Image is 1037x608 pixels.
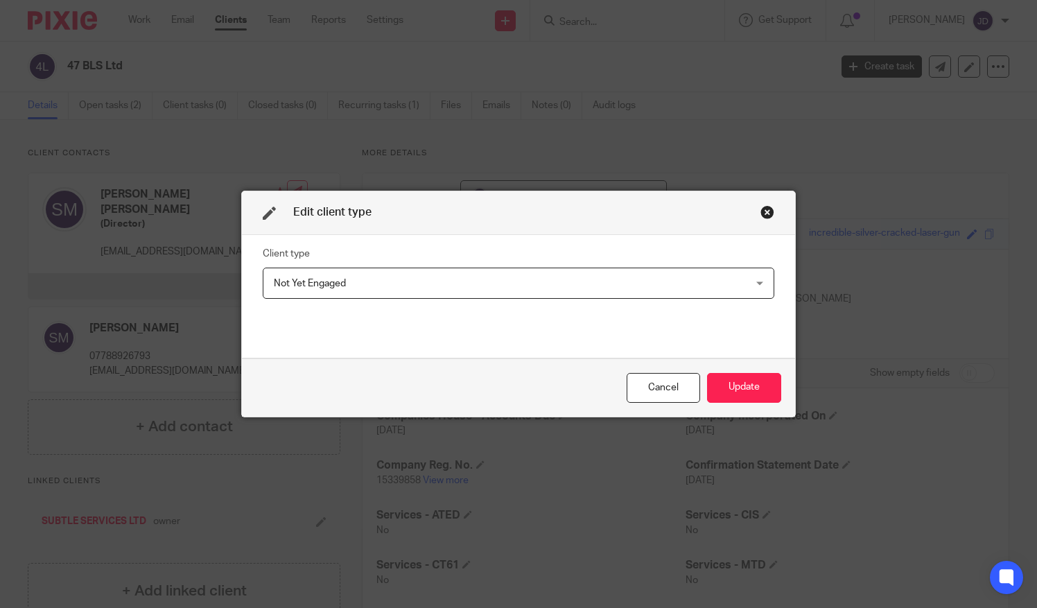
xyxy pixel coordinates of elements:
[293,207,372,218] span: Edit client type
[760,205,774,219] div: Close this dialog window
[707,373,781,403] button: Update
[263,247,310,261] label: Client type
[627,373,700,403] div: Close this dialog window
[274,279,346,288] span: Not Yet Engaged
